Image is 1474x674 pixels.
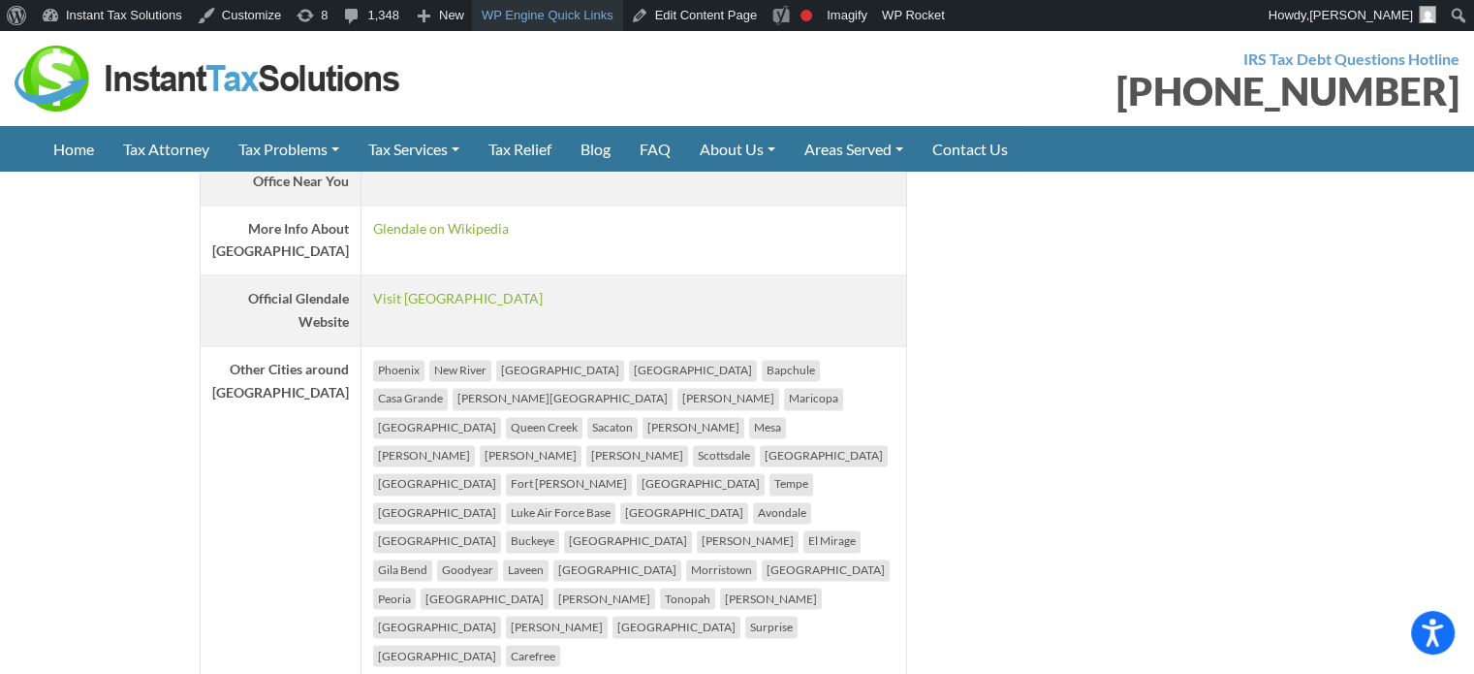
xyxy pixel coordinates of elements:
a: Tax Problems [224,126,354,172]
li: [PERSON_NAME][GEOGRAPHIC_DATA] [453,388,673,409]
li: [GEOGRAPHIC_DATA] [620,502,748,524]
li: [PERSON_NAME] [553,588,655,609]
li: [GEOGRAPHIC_DATA] [373,616,501,637]
li: [GEOGRAPHIC_DATA] [629,360,757,381]
a: FAQ [625,126,685,172]
li: [PERSON_NAME] [643,417,744,438]
a: About Us [685,126,790,172]
li: Surprise [745,616,798,637]
li: Tempe [769,473,813,495]
li: [GEOGRAPHIC_DATA] [637,473,765,495]
li: [GEOGRAPHIC_DATA] [553,560,681,581]
img: Instant Tax Solutions Logo [15,46,402,112]
li: Carefree [506,645,560,666]
li: [PERSON_NAME] [720,588,822,609]
strong: IRS Tax Debt Questions Hotline [1243,49,1459,68]
li: [PERSON_NAME] [677,388,779,409]
li: Scottsdale [693,445,755,466]
a: Tax Attorney [109,126,224,172]
li: [GEOGRAPHIC_DATA] [564,530,692,552]
li: Fort [PERSON_NAME] [506,473,632,495]
a: Blog [566,126,625,172]
li: New River [429,360,491,381]
a: Tax Services [354,126,474,172]
li: Queen Creek [506,417,582,438]
li: Mesa [749,417,786,438]
li: Laveen [503,560,549,581]
a: Visit [GEOGRAPHIC_DATA] [373,290,543,306]
li: Gila Bend [373,560,432,581]
li: Phoenix [373,360,424,381]
li: Morristown [686,560,757,581]
span: [PERSON_NAME] [1309,8,1413,22]
li: [GEOGRAPHIC_DATA] [373,530,501,552]
li: Casa Grande [373,388,448,409]
a: Home [39,126,109,172]
li: [GEOGRAPHIC_DATA] [760,445,888,466]
li: El Mirage [803,530,861,552]
li: [GEOGRAPHIC_DATA] [373,473,501,495]
li: Luke Air Force Base [506,502,615,524]
a: Glendale on Wikipedia [373,220,509,237]
li: [GEOGRAPHIC_DATA] [373,645,501,666]
li: [PERSON_NAME] [480,445,581,466]
li: Bapchule [762,360,820,381]
li: [GEOGRAPHIC_DATA] [421,588,549,609]
li: Avondale [753,502,811,524]
li: [GEOGRAPHIC_DATA] [373,417,501,438]
div: Focus keyphrase not set [800,10,812,21]
li: [PERSON_NAME] [697,530,799,552]
div: [PHONE_NUMBER] [752,72,1460,111]
li: Peoria [373,588,416,609]
a: Contact Us [918,126,1022,172]
li: Sacaton [587,417,638,438]
li: Goodyear [437,560,498,581]
li: Maricopa [784,388,843,409]
li: [GEOGRAPHIC_DATA] [373,502,501,524]
li: [GEOGRAPHIC_DATA] [762,560,890,581]
li: [PERSON_NAME] [586,445,688,466]
li: [PERSON_NAME] [506,616,608,637]
a: Instant Tax Solutions Logo [15,67,402,85]
li: [PERSON_NAME] [373,445,475,466]
th: Official Glendale Website [200,275,361,346]
li: [GEOGRAPHIC_DATA] [496,360,624,381]
th: More Info About [GEOGRAPHIC_DATA] [200,205,361,275]
a: Areas Served [790,126,918,172]
li: [GEOGRAPHIC_DATA] [612,616,740,637]
li: Buckeye [506,530,559,552]
li: Tonopah [660,588,715,609]
a: Tax Relief [474,126,566,172]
